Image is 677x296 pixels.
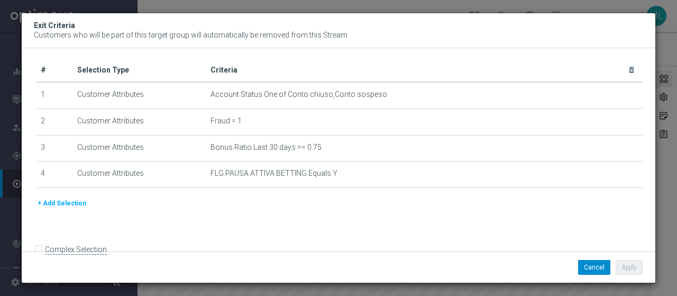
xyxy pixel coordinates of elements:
[211,90,387,99] span: Account Status One of Conto chiuso,Conto sospeso
[211,66,237,74] span: Criteria
[36,135,73,162] td: 3
[211,169,337,178] span: FLG PAUSA ATTIVA BETTING Equals Y
[36,198,87,209] button: + Add Selection
[73,135,206,162] td: Customer Attributes
[34,21,75,30] span: Exit Criteria
[73,109,206,135] td: Customer Attributes
[578,260,610,275] button: Cancel
[73,162,206,188] td: Customer Attributes
[627,66,636,74] i: delete_forever
[211,116,242,125] span: Fraud = 1
[45,245,107,255] label: Complex Selection
[73,58,206,83] th: Selection Type
[73,82,206,109] td: Customer Attributes
[36,109,73,135] td: 2
[36,82,73,109] td: 1
[36,162,73,188] td: 4
[34,31,347,39] span: Customers who will be part of this target group will automatically be removed from this Stream
[211,143,322,152] span: Bonus Ratio Last 30 days >= 0.75
[36,58,73,83] th: #
[616,260,643,275] button: Apply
